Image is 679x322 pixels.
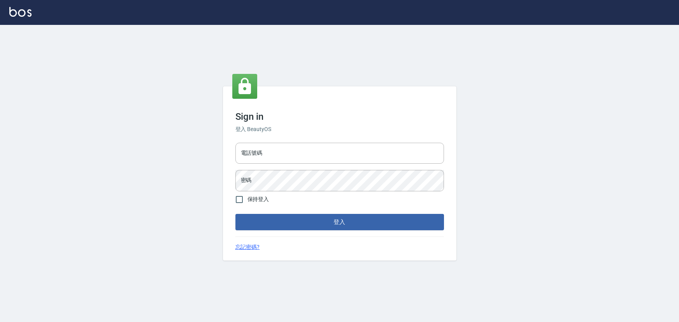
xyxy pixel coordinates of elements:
img: Logo [9,7,32,17]
h6: 登入 BeautyOS [235,125,444,133]
button: 登入 [235,214,444,230]
h3: Sign in [235,111,444,122]
a: 忘記密碼? [235,243,260,251]
span: 保持登入 [247,195,269,203]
